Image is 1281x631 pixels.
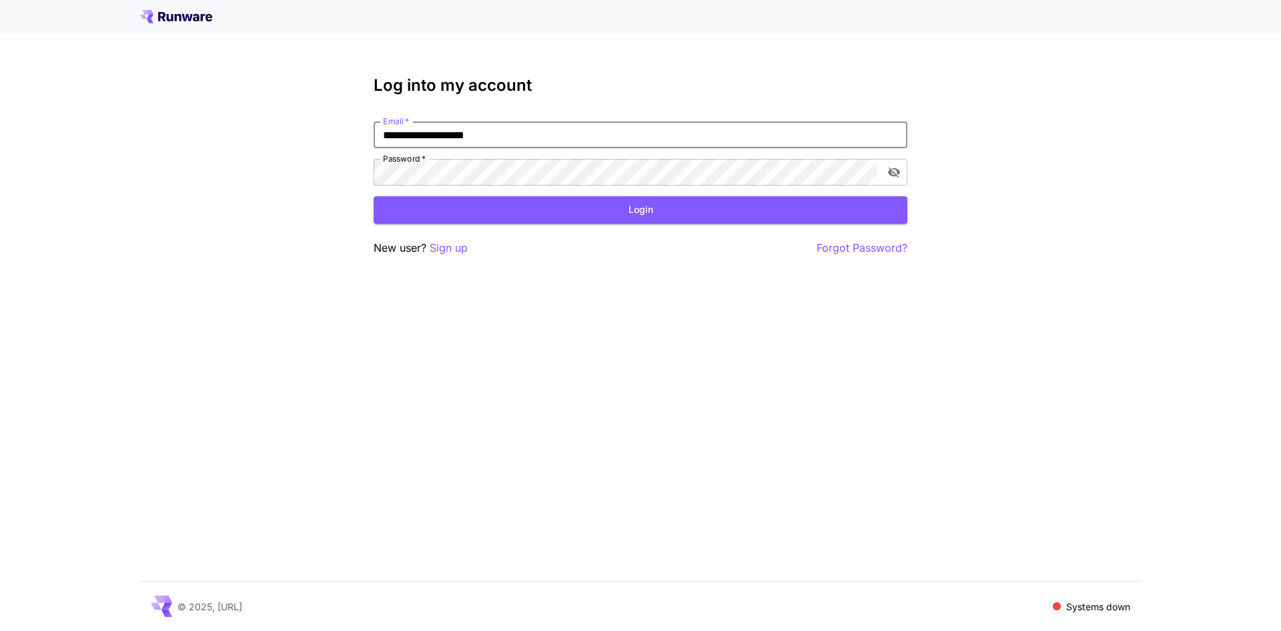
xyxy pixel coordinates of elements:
label: Email [383,116,409,127]
button: Sign up [430,240,468,256]
label: Password [383,153,426,164]
button: Login [374,196,907,224]
p: © 2025, [URL] [177,600,242,614]
p: Systems down [1066,600,1130,614]
h3: Log into my account [374,76,907,95]
button: Forgot Password? [817,240,907,256]
p: New user? [374,240,468,256]
button: toggle password visibility [882,160,906,184]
